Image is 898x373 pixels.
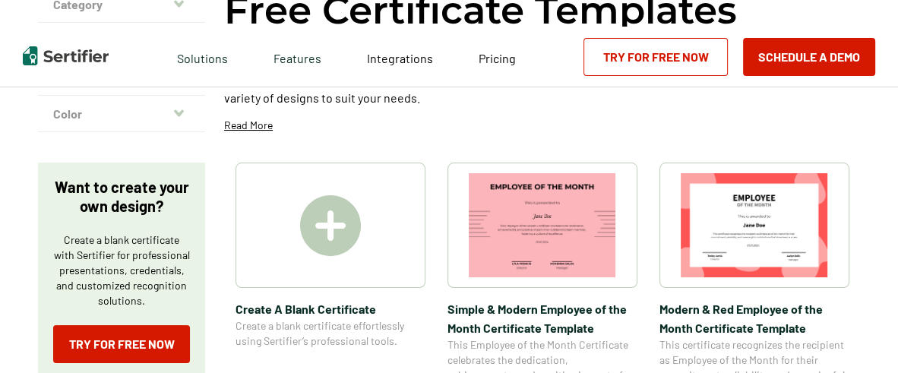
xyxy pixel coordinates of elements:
span: Integrations [367,51,433,65]
button: Theme [38,23,205,59]
img: Sertifier | Digital Credentialing Platform [23,46,109,65]
a: Try for Free Now [583,38,728,76]
a: Integrations [367,47,433,66]
img: Create A Blank Certificate [300,195,361,256]
a: Pricing [479,47,516,66]
p: Read More [224,118,273,133]
img: Simple & Modern Employee of the Month Certificate Template [469,173,616,277]
button: Color [38,96,205,132]
span: Solutions [177,47,228,66]
span: Features [274,47,321,66]
span: Modern & Red Employee of the Month Certificate Template [659,299,849,337]
span: Simple & Modern Employee of the Month Certificate Template [447,299,637,337]
a: Try for Free Now [53,325,190,363]
img: Modern & Red Employee of the Month Certificate Template [681,173,828,277]
p: Create a blank certificate with Sertifier for professional presentations, credentials, and custom... [53,232,190,308]
p: Want to create your own design? [53,178,190,216]
span: Pricing [479,51,516,65]
span: Create A Blank Certificate [236,299,425,318]
button: Schedule a Demo [743,38,875,76]
span: Create a blank certificate effortlessly using Sertifier’s professional tools. [236,318,425,349]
